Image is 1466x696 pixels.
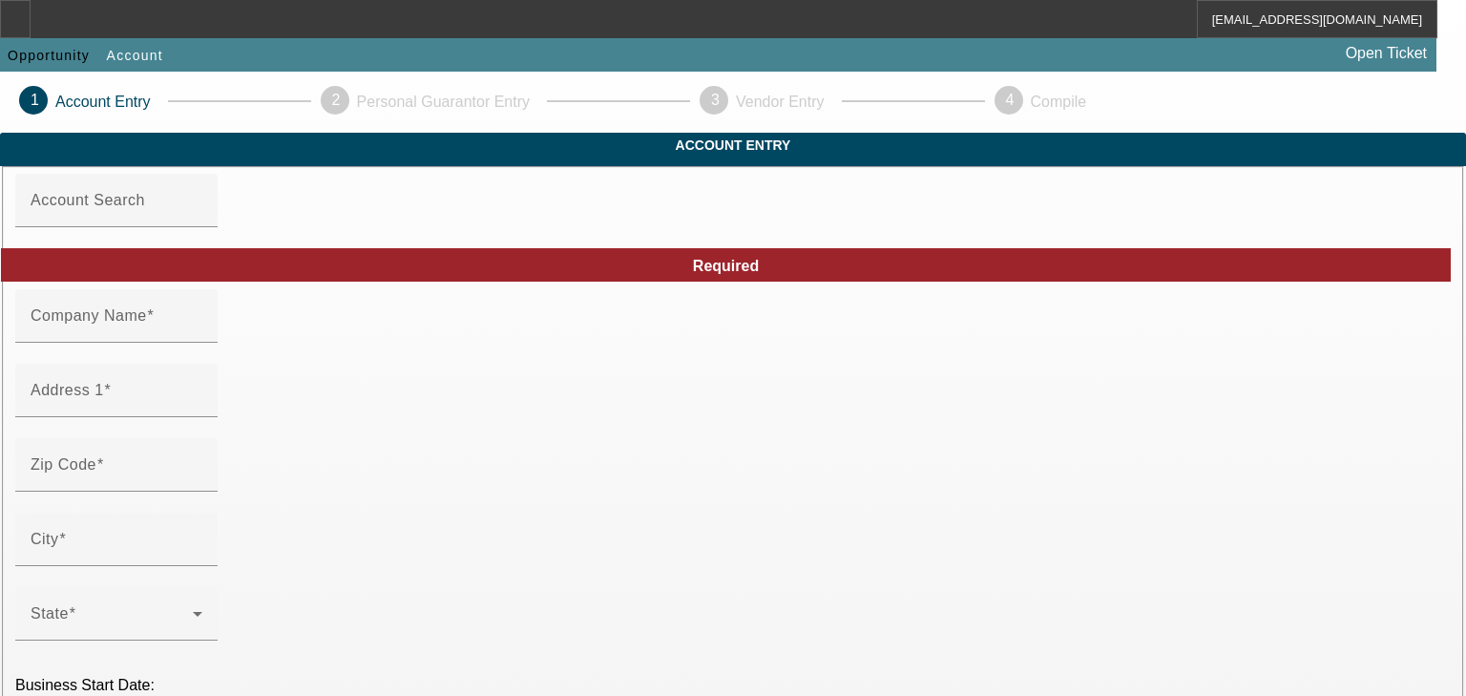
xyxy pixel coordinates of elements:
[31,92,39,108] span: 1
[693,258,759,274] span: Required
[1338,37,1435,70] a: Open Ticket
[31,456,96,473] mat-label: Zip Code
[31,605,69,622] mat-label: State
[107,48,163,63] span: Account
[31,382,104,398] mat-label: Address 1
[55,94,151,111] p: Account Entry
[711,92,720,108] span: 3
[15,677,1451,694] p: Business Start Date:
[31,192,145,208] mat-label: Account Search
[102,38,168,73] button: Account
[14,137,1452,153] span: Account Entry
[31,307,147,324] mat-label: Company Name
[357,94,530,111] p: Personal Guarantor Entry
[8,48,90,63] span: Opportunity
[1006,92,1015,108] span: 4
[1031,94,1087,111] p: Compile
[31,531,59,547] mat-label: City
[736,94,825,111] p: Vendor Entry
[332,92,341,108] span: 2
